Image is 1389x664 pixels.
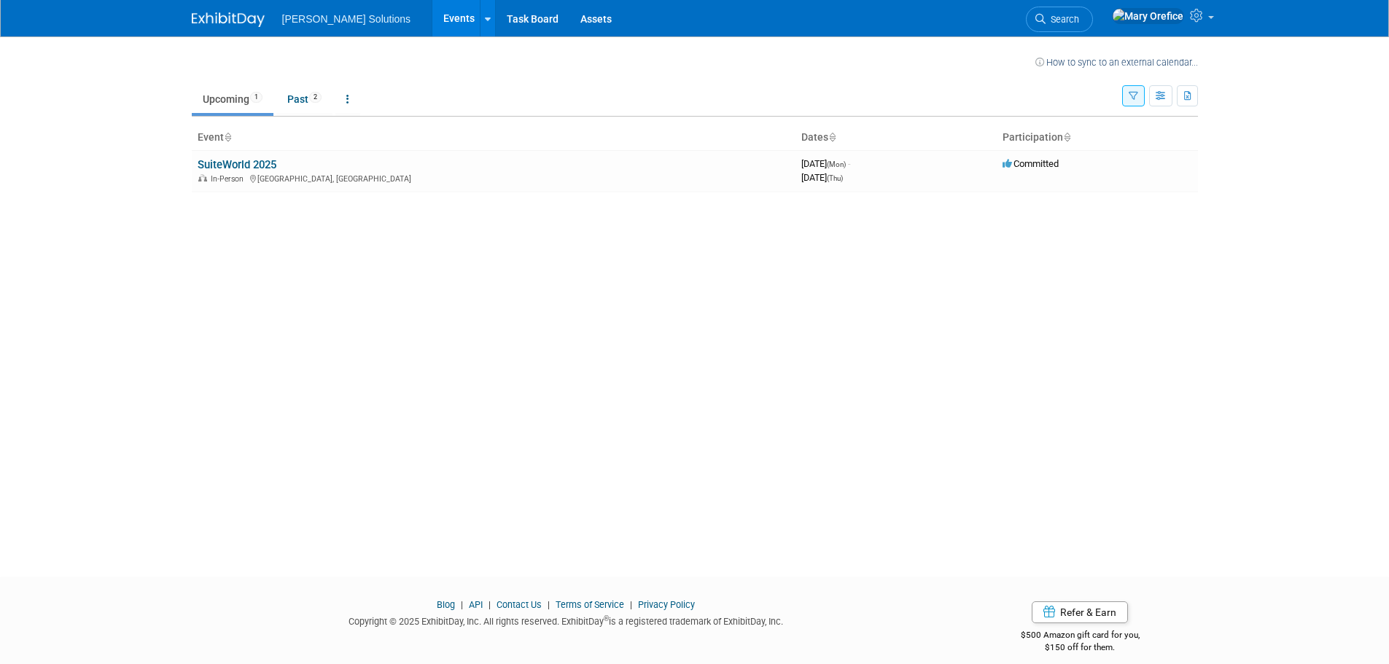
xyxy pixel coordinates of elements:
[997,125,1198,150] th: Participation
[626,599,636,610] span: |
[544,599,553,610] span: |
[556,599,624,610] a: Terms of Service
[1003,158,1059,169] span: Committed
[604,614,609,622] sup: ®
[801,172,843,183] span: [DATE]
[250,92,262,103] span: 1
[962,620,1198,653] div: $500 Amazon gift card for you,
[638,599,695,610] a: Privacy Policy
[1026,7,1093,32] a: Search
[485,599,494,610] span: |
[457,599,467,610] span: |
[192,125,795,150] th: Event
[962,641,1198,654] div: $150 off for them.
[469,599,483,610] a: API
[848,158,850,169] span: -
[1032,601,1128,623] a: Refer & Earn
[497,599,542,610] a: Contact Us
[827,160,846,168] span: (Mon)
[795,125,997,150] th: Dates
[282,13,411,25] span: [PERSON_NAME] Solutions
[192,612,941,628] div: Copyright © 2025 ExhibitDay, Inc. All rights reserved. ExhibitDay is a registered trademark of Ex...
[801,158,850,169] span: [DATE]
[224,131,231,143] a: Sort by Event Name
[211,174,248,184] span: In-Person
[437,599,455,610] a: Blog
[827,174,843,182] span: (Thu)
[192,12,265,27] img: ExhibitDay
[198,174,207,181] img: In-Person Event
[198,172,790,184] div: [GEOGRAPHIC_DATA], [GEOGRAPHIC_DATA]
[1035,57,1198,68] a: How to sync to an external calendar...
[1112,8,1184,24] img: Mary Orefice
[276,85,332,113] a: Past2
[828,131,836,143] a: Sort by Start Date
[1046,14,1079,25] span: Search
[309,92,322,103] span: 2
[192,85,273,113] a: Upcoming1
[198,158,276,171] a: SuiteWorld 2025
[1063,131,1070,143] a: Sort by Participation Type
